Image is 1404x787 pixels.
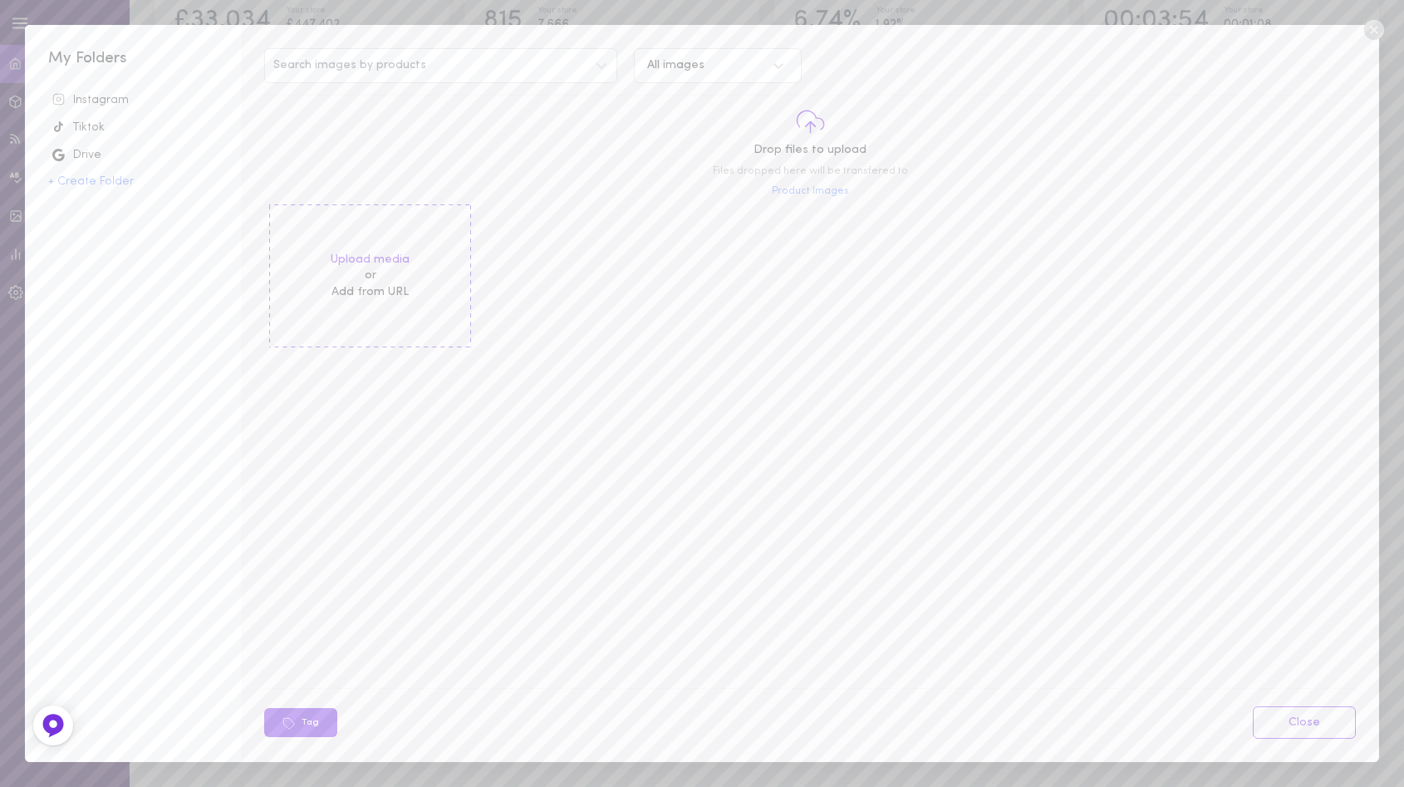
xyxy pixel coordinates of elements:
[52,147,214,164] div: Drive
[772,184,849,199] span: Product Images
[754,142,866,159] span: Drop files to upload
[52,120,214,136] div: Tiktok
[48,176,134,188] button: + Create Folder
[331,286,409,298] span: Add from URL
[1253,706,1356,739] a: Close
[241,25,1378,761] div: Search images by productsAll imagesDrop files to uploadFiles dropped here will be transfered toPr...
[264,708,337,737] button: Tag
[647,60,704,71] div: All images
[331,252,410,268] label: Upload media
[273,60,426,71] span: Search images by products
[48,51,127,66] span: My Folders
[331,268,410,284] span: or
[52,92,214,109] div: Instagram
[41,713,66,738] img: Feedback Button
[713,166,908,176] span: Files dropped here will be transfered to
